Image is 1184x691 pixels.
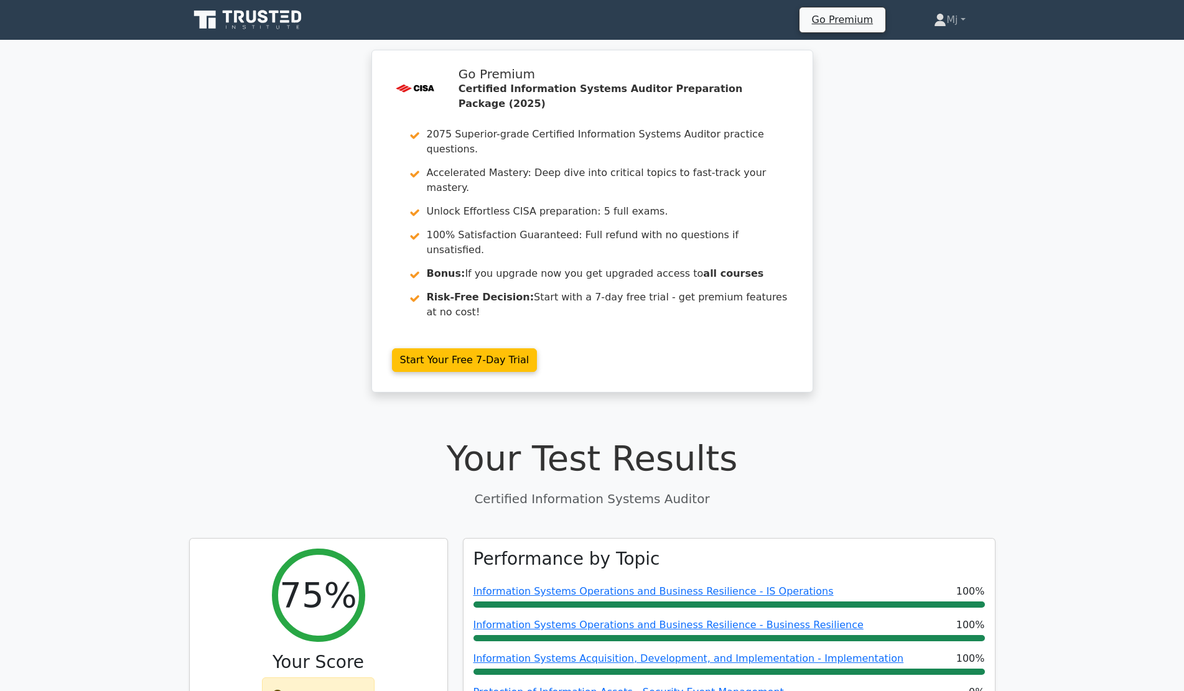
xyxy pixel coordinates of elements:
[956,651,985,666] span: 100%
[804,11,880,28] a: Go Premium
[473,619,864,631] a: Information Systems Operations and Business Resilience - Business Resilience
[473,652,904,664] a: Information Systems Acquisition, Development, and Implementation - Implementation
[279,574,357,616] h2: 75%
[956,618,985,633] span: 100%
[392,348,538,372] a: Start Your Free 7-Day Trial
[200,652,437,673] h3: Your Score
[956,584,985,599] span: 100%
[473,585,834,597] a: Information Systems Operations and Business Resilience - IS Operations
[189,489,995,508] p: Certified Information Systems Auditor
[904,7,995,32] a: Mj
[473,549,660,570] h3: Performance by Topic
[189,437,995,479] h1: Your Test Results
